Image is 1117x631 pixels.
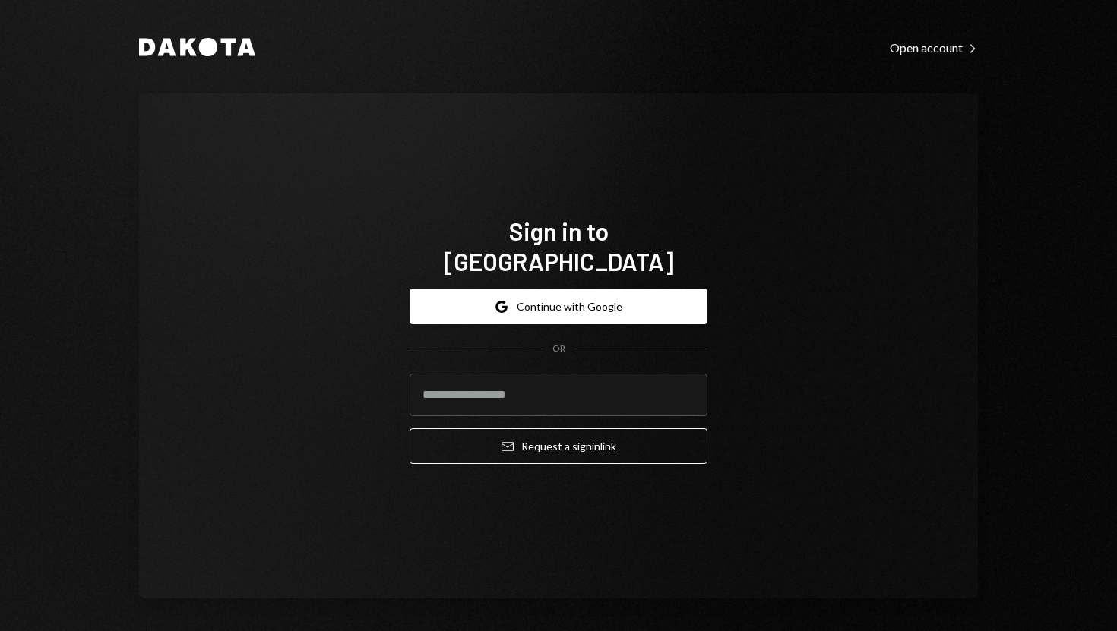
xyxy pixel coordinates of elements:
[410,216,707,276] h1: Sign in to [GEOGRAPHIC_DATA]
[410,428,707,464] button: Request a signinlink
[552,342,565,355] div: OR
[890,40,978,55] div: Open account
[410,289,707,324] button: Continue with Google
[890,39,978,55] a: Open account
